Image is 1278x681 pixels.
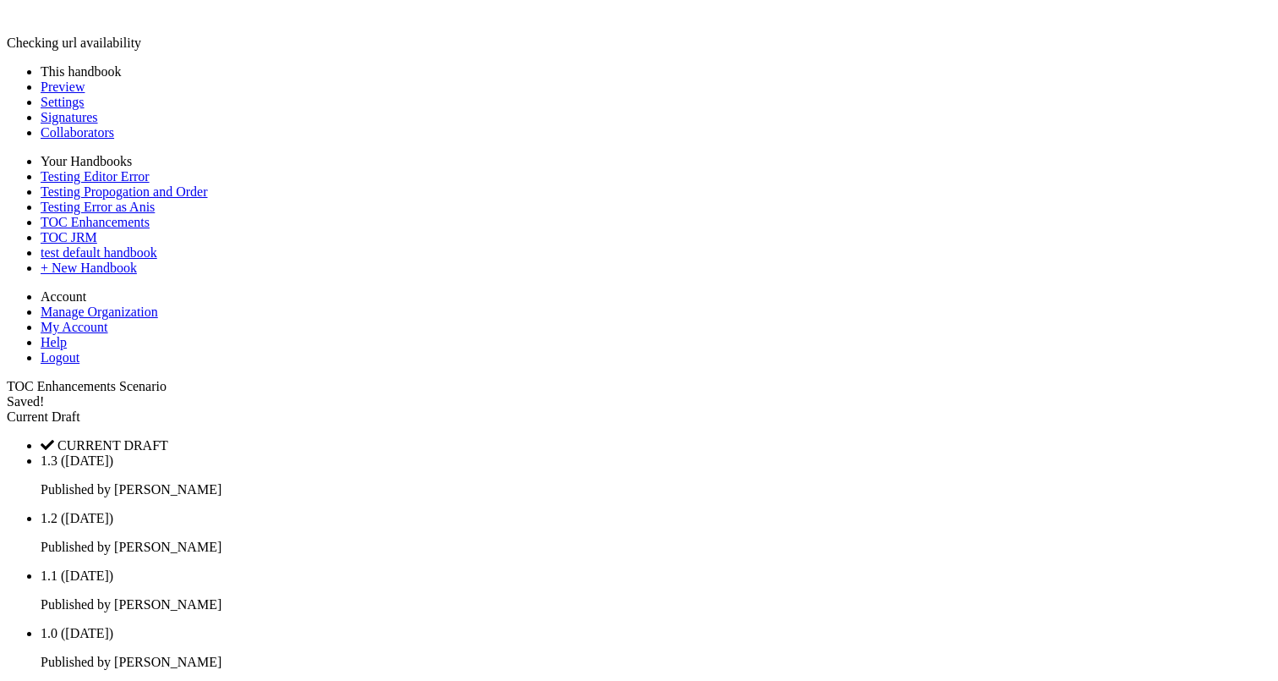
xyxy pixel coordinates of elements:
a: test default handbook [41,245,157,260]
a: Testing Error as Anis [41,200,155,214]
span: 1.1 [41,568,57,583]
a: TOC Enhancements [41,215,150,229]
p: Published by [PERSON_NAME] [41,482,1271,497]
span: 1.3 [41,453,57,468]
p: Published by [PERSON_NAME] [41,655,1271,670]
li: Your Handbooks [41,154,1271,169]
a: Signatures [41,110,98,124]
a: Testing Editor Error [41,169,150,184]
li: This handbook [41,64,1271,80]
a: Logout [41,350,79,365]
a: Settings [41,95,85,109]
span: ([DATE]) [61,626,113,640]
span: Checking url availability [7,36,141,50]
a: Testing Propogation and Order [41,184,208,199]
a: + New Handbook [41,261,137,275]
span: Current Draft [7,409,80,424]
a: Help [41,335,67,349]
li: Account [41,289,1271,305]
span: 1.0 [41,626,57,640]
span: TOC Enhancements Scenario [7,379,167,393]
p: Published by [PERSON_NAME] [41,597,1271,612]
span: ([DATE]) [61,453,113,468]
a: Collaborators [41,125,114,140]
a: My Account [41,320,108,334]
a: Manage Organization [41,305,158,319]
span: CURRENT DRAFT [57,438,168,453]
p: Published by [PERSON_NAME] [41,540,1271,555]
a: TOC JRM [41,230,97,244]
span: ([DATE]) [61,568,113,583]
span: 1.2 [41,511,57,525]
span: Saved! [7,394,44,409]
a: Preview [41,80,85,94]
span: ([DATE]) [61,511,113,525]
